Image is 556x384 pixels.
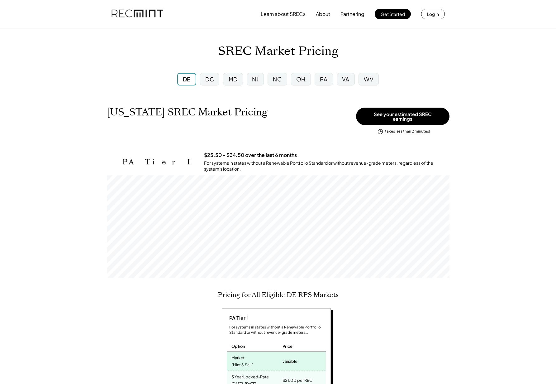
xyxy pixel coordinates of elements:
[375,9,411,19] button: Get Started
[342,75,349,83] div: VA
[231,343,245,349] div: Option
[283,343,292,349] div: Price
[231,361,253,369] div: "Mint & Sell"
[204,152,297,158] h3: $25.50 - $34.50 over the last 6 months
[231,353,245,361] div: Market
[421,9,445,19] button: Log in
[231,372,269,380] div: 3 Year Locked-Rate
[385,129,430,134] div: takes less than 2 minutes!
[218,291,339,299] h2: Pricing for All Eligible DE RPS Markets
[227,315,248,322] div: PA Tier I
[112,3,163,25] img: recmint-logotype%403x.png
[218,44,338,59] h1: SREC Market Pricing
[107,106,268,118] h1: [US_STATE] SREC Market Pricing
[261,8,306,20] button: Learn about SRECs
[205,75,214,83] div: DC
[364,75,373,83] div: WV
[356,108,449,125] button: See your estimated SREC earnings
[283,357,297,366] div: variable
[122,158,195,167] h2: PA Tier I
[273,75,282,83] div: NC
[340,8,364,20] button: Partnering
[229,75,238,83] div: MD
[252,75,259,83] div: NJ
[320,75,327,83] div: PA
[204,160,449,172] div: For systems in states without a Renewable Portfolio Standard or without revenue-grade meters, reg...
[316,8,330,20] button: About
[229,325,326,335] div: For systems in states without a Renewable Portfolio Standard or without revenue-grade meters...
[183,75,191,83] div: DE
[296,75,306,83] div: OH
